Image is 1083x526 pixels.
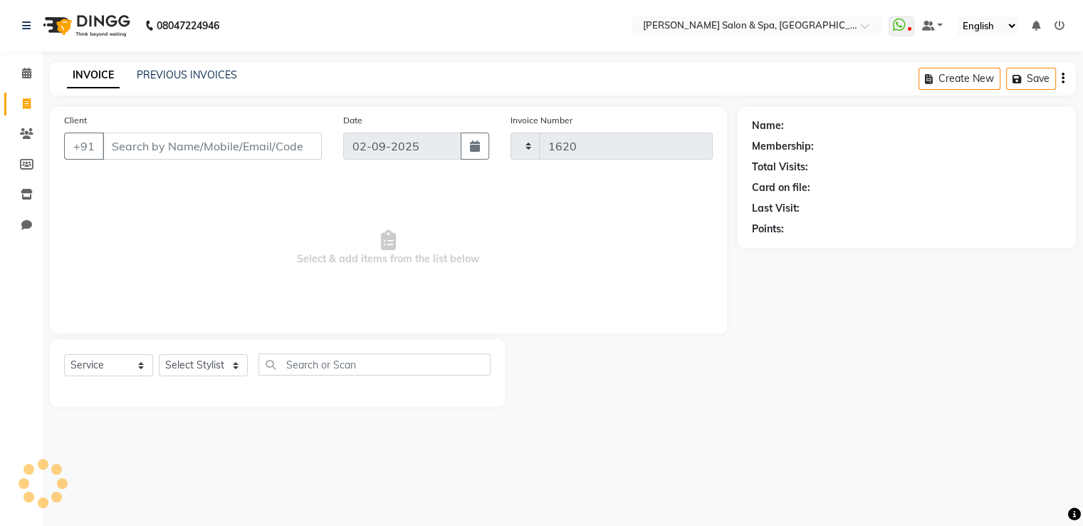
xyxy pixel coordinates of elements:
[1006,68,1056,90] button: Save
[752,222,784,237] div: Points:
[752,180,810,195] div: Card on file:
[343,114,362,127] label: Date
[752,201,800,216] div: Last Visit:
[64,133,104,160] button: +91
[919,68,1000,90] button: Create New
[511,114,572,127] label: Invoice Number
[752,139,814,154] div: Membership:
[258,354,491,376] input: Search or Scan
[67,63,120,88] a: INVOICE
[64,114,87,127] label: Client
[157,6,219,46] b: 08047224946
[752,118,784,133] div: Name:
[752,160,808,175] div: Total Visits:
[64,177,713,319] span: Select & add items from the list below
[137,68,237,81] a: PREVIOUS INVOICES
[103,133,322,160] input: Search by Name/Mobile/Email/Code
[36,6,134,46] img: logo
